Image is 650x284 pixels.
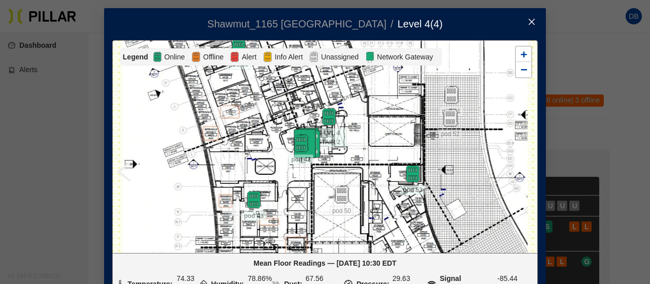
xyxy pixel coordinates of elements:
img: Offline [191,51,201,63]
span: / [391,18,394,29]
span: Online [162,51,187,62]
img: pod-unassigned.895f376b.svg [441,109,460,127]
button: Close [517,8,546,37]
a: Zoom out [516,62,531,77]
span: Unassigned [319,51,361,62]
div: Legend [123,51,152,62]
img: Unassigned [309,51,319,63]
span: − [521,63,527,76]
span: pod 53 [400,185,425,195]
img: pod-online.97050380.svg [320,108,338,126]
img: Alert [263,51,273,63]
div: pod 53 [395,165,431,183]
div: pod 51 [434,86,469,104]
img: pod-online.97050380.svg [245,191,263,209]
span: Alert [240,51,258,62]
span: pod 51 [439,106,463,116]
div: pod 52 [433,109,468,127]
img: pod-online.97050380.svg [404,165,422,183]
div: pod 43 [236,191,272,209]
img: pod-online.97050380.svg [292,134,310,152]
span: pod 52 [438,129,462,139]
span: S LVL 4 STAIR 2 [311,128,347,147]
a: Zoom in [516,47,531,62]
span: left [112,160,137,184]
div: pod 42 [283,134,319,152]
span: + [521,48,527,60]
div: pod 50 [324,185,360,204]
img: pod-unassigned.895f376b.svg [333,185,351,204]
span: Offline [201,51,225,62]
img: pod-unassigned.895f376b.svg [442,86,461,104]
img: Alert [230,51,240,63]
div: Mean Floor Readings — [DATE] 10:30 EDT [117,258,533,269]
span: Info Alert [273,51,305,62]
span: close [528,18,536,26]
span: pod 43 [241,211,266,221]
span: pod 42 [288,154,313,165]
span: Shawmut_1165 [GEOGRAPHIC_DATA] [207,18,386,29]
span: pod 50 [330,206,353,216]
span: Level 4 ( 4 ) [398,18,443,29]
img: Online [152,51,162,63]
img: Marker [288,128,323,163]
div: S LVL 4 STAIR 2 [311,108,347,126]
img: Network Gateway [365,51,375,63]
span: Network Gateway [375,51,435,62]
